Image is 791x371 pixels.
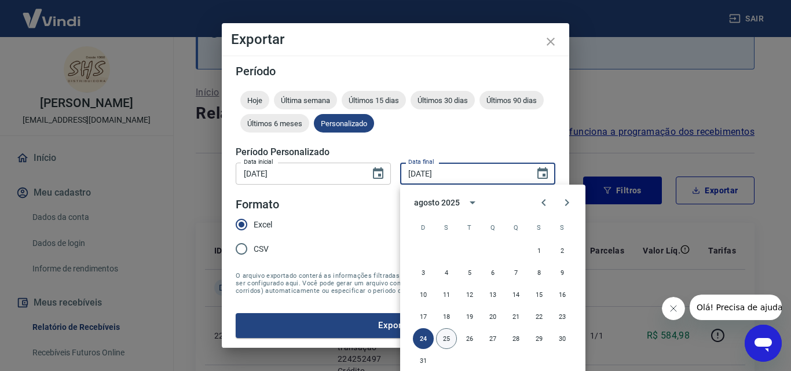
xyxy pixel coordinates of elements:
button: 28 [506,328,526,349]
button: Exportar [236,313,555,337]
iframe: Mensagem da empresa [690,295,782,320]
div: Últimos 90 dias [479,91,544,109]
button: 15 [529,284,550,305]
button: 8 [529,262,550,283]
span: quinta-feira [506,216,526,239]
button: 1 [529,240,550,261]
button: 17 [413,306,434,327]
button: 19 [459,306,480,327]
button: 12 [459,284,480,305]
span: Últimos 30 dias [411,96,475,105]
button: 22 [529,306,550,327]
button: 26 [459,328,480,349]
button: 20 [482,306,503,327]
button: 21 [506,306,526,327]
button: 3 [413,262,434,283]
button: 5 [459,262,480,283]
button: 31 [413,350,434,371]
button: 16 [552,284,573,305]
span: CSV [254,243,269,255]
button: Choose date, selected date is 24 de ago de 2025 [531,162,554,185]
span: Últimos 6 meses [240,119,309,128]
span: Últimos 90 dias [479,96,544,105]
legend: Formato [236,196,279,213]
input: DD/MM/YYYY [236,163,362,184]
label: Data final [408,157,434,166]
div: Últimos 6 meses [240,114,309,133]
div: Últimos 15 dias [342,91,406,109]
div: Últimos 30 dias [411,91,475,109]
span: quarta-feira [482,216,503,239]
span: segunda-feira [436,216,457,239]
div: Última semana [274,91,337,109]
button: 29 [529,328,550,349]
iframe: Fechar mensagem [662,297,685,320]
span: sexta-feira [529,216,550,239]
span: Hoje [240,96,269,105]
h4: Exportar [231,32,560,46]
span: sábado [552,216,573,239]
iframe: Botão para abrir a janela de mensagens [745,325,782,362]
button: 4 [436,262,457,283]
span: domingo [413,216,434,239]
h5: Período Personalizado [236,146,555,158]
span: Últimos 15 dias [342,96,406,105]
button: 23 [552,306,573,327]
h5: Período [236,65,555,77]
span: O arquivo exportado conterá as informações filtradas na tela anterior com exceção do período que ... [236,272,555,295]
button: 2 [552,240,573,261]
div: Hoje [240,91,269,109]
div: Personalizado [314,114,374,133]
button: calendar view is open, switch to year view [463,193,482,212]
button: 14 [506,284,526,305]
button: 27 [482,328,503,349]
button: 10 [413,284,434,305]
button: close [537,28,565,56]
button: Previous month [532,191,555,214]
button: 18 [436,306,457,327]
div: agosto 2025 [414,197,459,209]
button: 7 [506,262,526,283]
span: Olá! Precisa de ajuda? [7,8,97,17]
button: 11 [436,284,457,305]
input: DD/MM/YYYY [400,163,526,184]
span: terça-feira [459,216,480,239]
button: 25 [436,328,457,349]
span: Excel [254,219,272,231]
span: Personalizado [314,119,374,128]
button: 6 [482,262,503,283]
button: 24 [413,328,434,349]
button: 9 [552,262,573,283]
button: 13 [482,284,503,305]
label: Data inicial [244,157,273,166]
button: Next month [555,191,578,214]
button: Choose date, selected date is 22 de ago de 2025 [367,162,390,185]
button: 30 [552,328,573,349]
span: Última semana [274,96,337,105]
